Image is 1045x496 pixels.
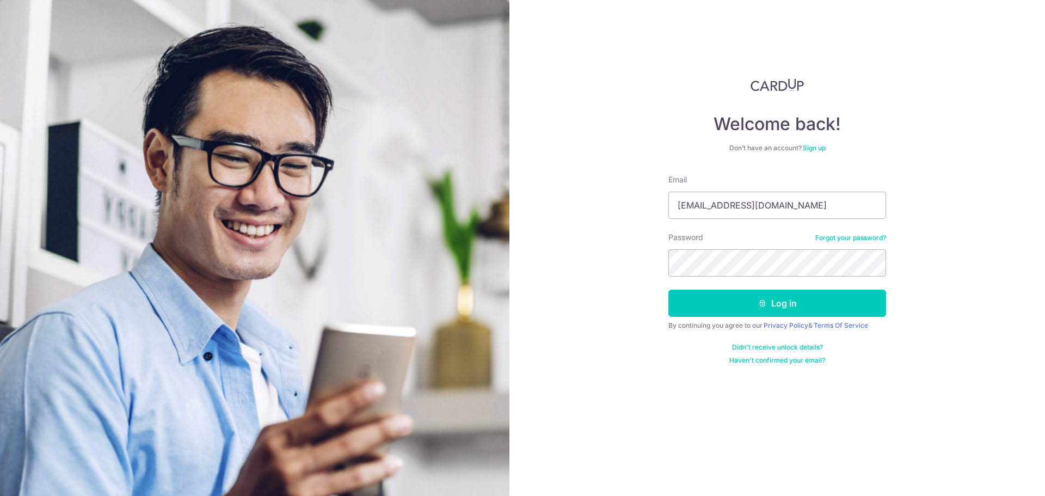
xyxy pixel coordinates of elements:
input: Enter your Email [668,192,886,219]
div: By continuing you agree to our & [668,321,886,330]
div: Don’t have an account? [668,144,886,152]
h4: Welcome back! [668,113,886,135]
a: Didn't receive unlock details? [732,343,823,352]
label: Email [668,174,687,185]
a: Terms Of Service [814,321,868,329]
a: Forgot your password? [815,234,886,242]
a: Privacy Policy [764,321,808,329]
a: Haven't confirmed your email? [729,356,825,365]
img: CardUp Logo [751,78,804,91]
label: Password [668,232,703,243]
button: Log in [668,290,886,317]
a: Sign up [803,144,826,152]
